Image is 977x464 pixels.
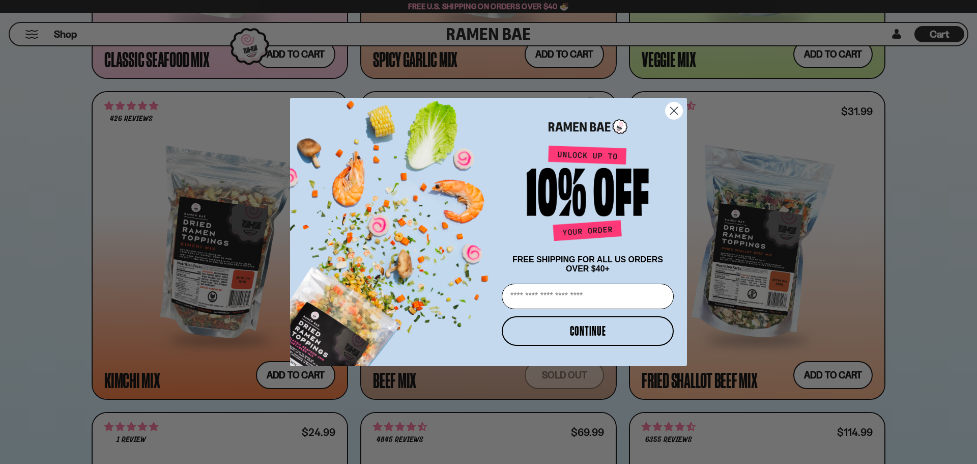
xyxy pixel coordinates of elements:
button: CONTINUE [502,316,674,346]
span: FREE SHIPPING FOR ALL US ORDERS OVER $40+ [512,255,663,273]
img: ce7035ce-2e49-461c-ae4b-8ade7372f32c.png [290,89,498,366]
img: Ramen Bae Logo [549,118,627,135]
img: Unlock up to 10% off [524,145,651,245]
button: Close dialog [665,102,683,120]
